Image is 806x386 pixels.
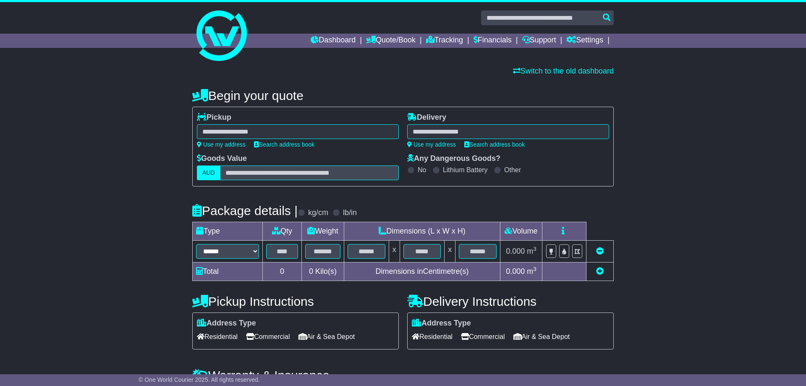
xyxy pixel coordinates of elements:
h4: Warranty & Insurance [192,368,614,382]
span: 0.000 [506,247,525,255]
label: kg/cm [308,208,328,218]
td: Kilo(s) [302,263,344,281]
a: Settings [566,34,603,48]
label: Address Type [197,319,256,328]
label: Delivery [407,113,446,122]
h4: Delivery Instructions [407,294,614,308]
label: lb/in [343,208,357,218]
label: Any Dangerous Goods? [407,154,500,163]
td: 0 [263,263,302,281]
td: Dimensions (L x W x H) [344,222,500,241]
span: 0.000 [506,267,525,276]
span: Residential [197,330,238,343]
span: Residential [412,330,453,343]
span: Air & Sea Depot [513,330,570,343]
h4: Begin your quote [192,89,614,102]
label: Lithium Battery [443,166,488,174]
a: Dashboard [311,34,356,48]
td: x [445,241,455,263]
a: Quote/Book [366,34,416,48]
a: Use my address [197,141,246,148]
label: Address Type [412,319,471,328]
a: Remove this item [596,247,604,255]
span: 0 [309,267,313,276]
td: Qty [263,222,302,241]
label: Pickup [197,113,231,122]
a: Support [522,34,556,48]
td: Volume [500,222,542,241]
span: m [527,247,536,255]
a: Search address book [254,141,314,148]
a: Tracking [426,34,463,48]
sup: 3 [533,266,536,272]
label: AUD [197,165,220,180]
label: Goods Value [197,154,247,163]
td: Weight [302,222,344,241]
label: Other [504,166,521,174]
a: Switch to the old dashboard [513,67,614,75]
span: Commercial [461,330,505,343]
a: Use my address [407,141,456,148]
td: x [389,241,400,263]
label: No [418,166,426,174]
span: © One World Courier 2025. All rights reserved. [139,376,260,383]
td: Dimensions in Centimetre(s) [344,263,500,281]
span: Commercial [246,330,290,343]
h4: Package details | [192,204,298,218]
sup: 3 [533,246,536,252]
a: Add new item [596,267,604,276]
td: Type [193,222,263,241]
span: Air & Sea Depot [298,330,355,343]
a: Financials [474,34,512,48]
span: m [527,267,536,276]
a: Search address book [464,141,525,148]
td: Total [193,263,263,281]
h4: Pickup Instructions [192,294,399,308]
